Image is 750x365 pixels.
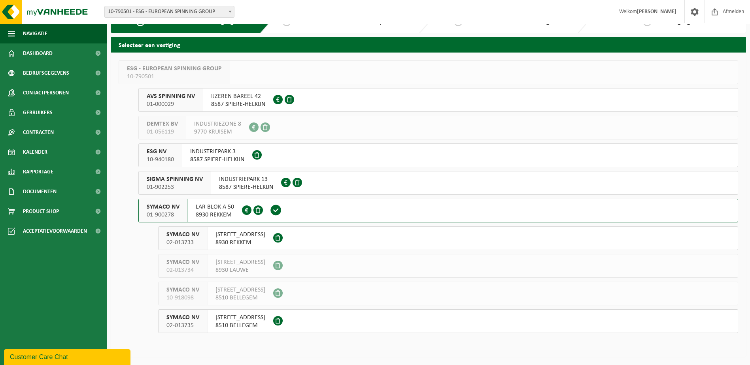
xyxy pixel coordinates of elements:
[138,88,738,112] button: AVS SPINNING NV 01-000029 IJZEREN BAREEL 428587 SPIERE-HELKIJN
[4,348,132,365] iframe: chat widget
[166,231,199,239] span: SYMACO NV
[23,221,87,241] span: Acceptatievoorwaarden
[194,128,241,136] span: 9770 KRUISEM
[196,211,234,219] span: 8930 REKKEM
[166,266,199,274] span: 02-013734
[147,211,179,219] span: 01-900278
[138,143,738,167] button: ESG NV 10-940180 INDUSTRIEPARK 38587 SPIERE-HELKIJN
[23,24,47,43] span: Navigatie
[166,258,199,266] span: SYMACO NV
[215,286,265,294] span: [STREET_ADDRESS]
[127,65,222,73] span: ESG - EUROPEAN SPINNING GROUP
[23,201,59,221] span: Product Shop
[219,175,273,183] span: INDUSTRIEPARK 13
[111,37,746,52] h2: Selecteer een vestiging
[211,92,265,100] span: IJZEREN BAREEL 42
[147,120,178,128] span: DEMTEX BV
[219,183,273,191] span: 8587 SPIERE-HELKIJN
[23,83,69,103] span: Contactpersonen
[637,9,676,15] strong: [PERSON_NAME]
[138,199,738,222] button: SYMACO NV 01-900278 LAR BLOK A 508930 REKKEM
[104,6,234,18] span: 10-790501 - ESG - EUROPEAN SPINNING GROUP
[196,203,234,211] span: LAR BLOK A 50
[215,314,265,322] span: [STREET_ADDRESS]
[215,239,265,246] span: 8930 REKKEM
[166,322,199,329] span: 02-013735
[23,103,53,122] span: Gebruikers
[147,92,195,100] span: AVS SPINNING NV
[194,120,241,128] span: INDUSTRIEZONE 8
[147,100,195,108] span: 01-000029
[215,294,265,302] span: 8510 BELLEGEM
[23,142,47,162] span: Kalender
[190,156,244,164] span: 8587 SPIERE-HELKIJN
[215,266,265,274] span: 8930 LAUWE
[23,43,53,63] span: Dashboard
[147,183,203,191] span: 01-902253
[23,122,54,142] span: Contracten
[23,162,53,182] span: Rapportage
[166,286,199,294] span: SYMACO NV
[23,182,57,201] span: Documenten
[147,128,178,136] span: 01-056119
[215,322,265,329] span: 8510 BELLEGEM
[215,258,265,266] span: [STREET_ADDRESS]
[166,239,199,246] span: 02-013733
[105,6,234,17] span: 10-790501 - ESG - EUROPEAN SPINNING GROUP
[23,63,69,83] span: Bedrijfsgegevens
[158,309,738,333] button: SYMACO NV 02-013735 [STREET_ADDRESS]8510 BELLEGEM
[147,156,174,164] span: 10-940180
[138,171,738,195] button: SIGMA SPINNING NV 01-902253 INDUSTRIEPARK 138587 SPIERE-HELKIJN
[166,294,199,302] span: 10-918098
[190,148,244,156] span: INDUSTRIEPARK 3
[158,226,738,250] button: SYMACO NV 02-013733 [STREET_ADDRESS]8930 REKKEM
[127,73,222,81] span: 10-790501
[147,203,179,211] span: SYMACO NV
[215,231,265,239] span: [STREET_ADDRESS]
[147,148,174,156] span: ESG NV
[166,314,199,322] span: SYMACO NV
[147,175,203,183] span: SIGMA SPINNING NV
[211,100,265,108] span: 8587 SPIERE-HELKIJN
